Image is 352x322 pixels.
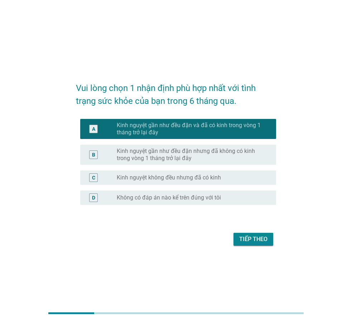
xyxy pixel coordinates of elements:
h2: Vui lòng chọn 1 nhận định phù hợp nhất với tình trạng sức khỏe của bạn trong 6 tháng qua. [76,75,276,107]
label: Kinh nguyệt gần như đều đặn và đã có kinh trong vòng 1 tháng trở lại đây [117,122,265,136]
div: A [92,125,95,133]
div: B [92,151,95,158]
label: Kinh nguyệt không đều nhưng đã có kinh [117,174,221,181]
div: D [92,194,95,201]
div: Tiếp theo [239,235,267,244]
label: Không có đáp án nào kể trên đúng với tôi [117,194,221,201]
button: Tiếp theo [233,233,273,246]
label: Kinh nguyệt gần như đều đặn nhưng đã không có kinh trong vòng 1 tháng trở lại đây [117,148,265,162]
div: C [92,174,95,181]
